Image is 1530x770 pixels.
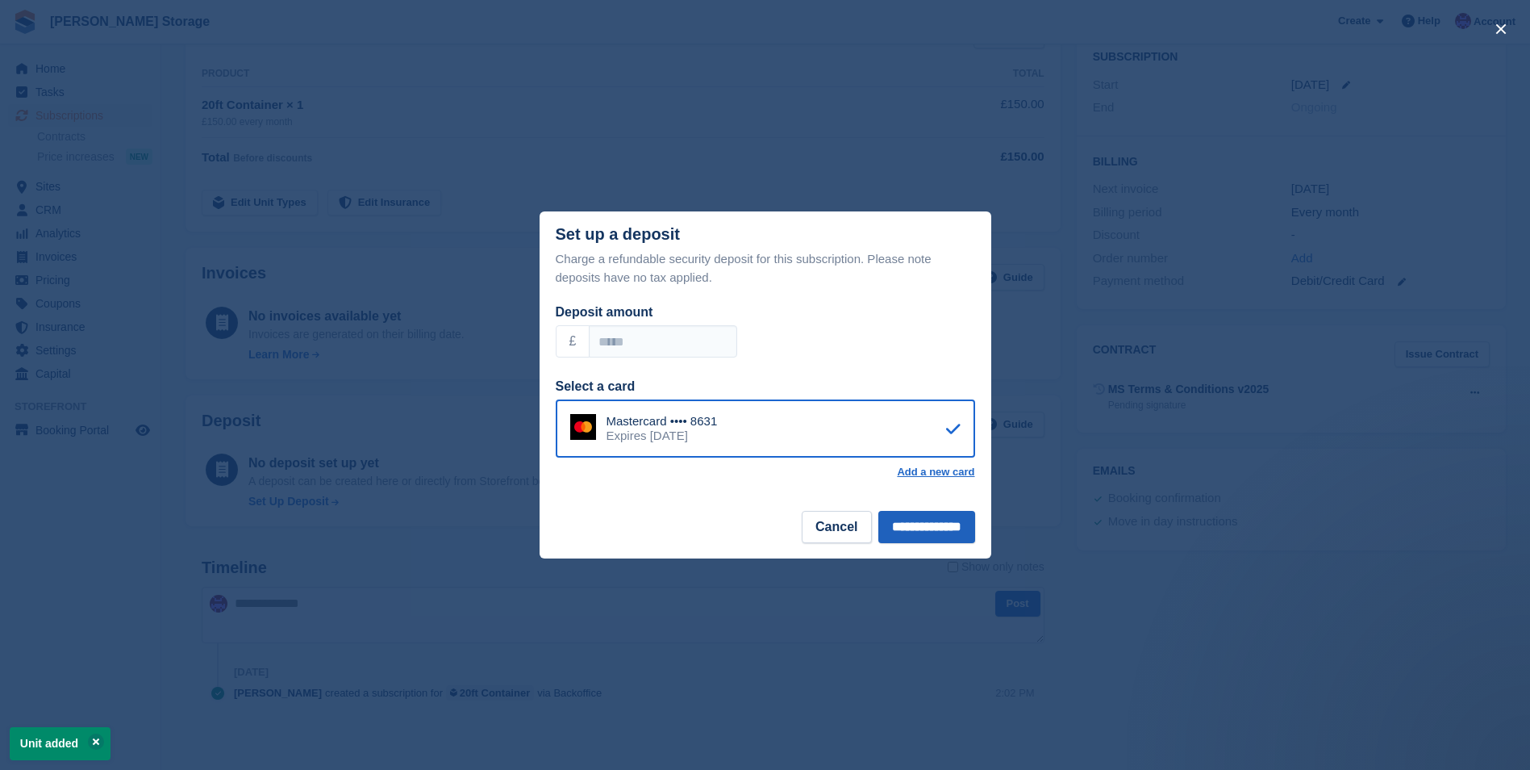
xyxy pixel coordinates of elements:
[570,414,596,440] img: Mastercard Logo
[556,377,975,396] div: Select a card
[897,466,974,479] a: Add a new card
[556,225,680,244] div: Set up a deposit
[1488,16,1514,42] button: close
[802,511,871,543] button: Cancel
[607,414,718,429] div: Mastercard •••• 8631
[556,305,653,319] label: Deposit amount
[10,727,110,760] p: Unit added
[556,250,975,287] p: Charge a refundable security deposit for this subscription. Please note deposits have no tax appl...
[607,429,718,443] div: Expires [DATE]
